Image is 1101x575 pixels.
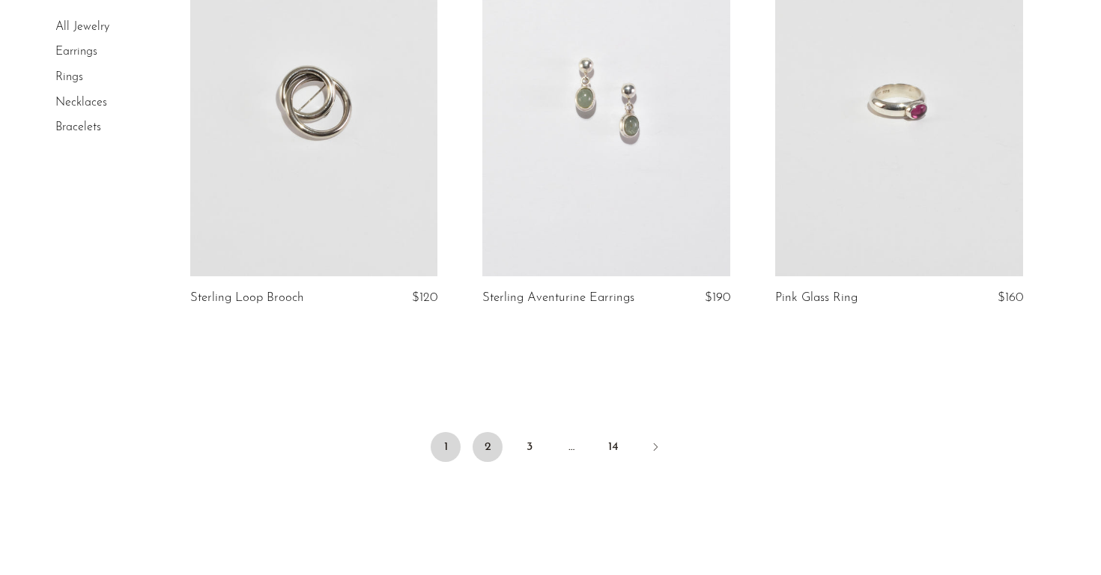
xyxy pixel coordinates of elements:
[431,432,461,462] span: 1
[640,432,670,465] a: Next
[55,71,83,83] a: Rings
[190,291,304,305] a: Sterling Loop Brooch
[55,46,97,58] a: Earrings
[705,291,730,304] span: $190
[515,432,545,462] a: 3
[482,291,634,305] a: Sterling Aventurine Earrings
[55,21,109,33] a: All Jewelry
[998,291,1023,304] span: $160
[55,121,101,133] a: Bracelets
[775,291,858,305] a: Pink Glass Ring
[412,291,437,304] span: $120
[55,97,107,109] a: Necklaces
[598,432,628,462] a: 14
[556,432,586,462] span: …
[473,432,503,462] a: 2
